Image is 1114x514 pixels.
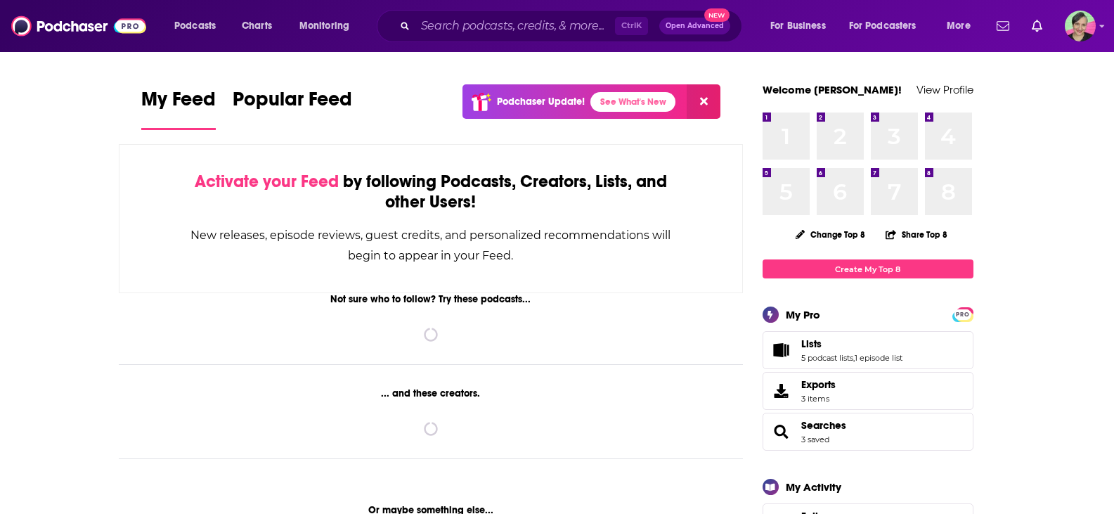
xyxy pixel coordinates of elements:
span: More [947,16,971,36]
span: Logged in as LizDVictoryBelt [1065,11,1096,41]
button: open menu [937,15,988,37]
button: open menu [840,15,937,37]
a: Lists [801,338,902,350]
div: My Activity [786,480,841,494]
a: PRO [954,309,971,319]
span: Exports [768,381,796,401]
a: 5 podcast lists [801,353,853,363]
span: PRO [954,309,971,320]
div: Search podcasts, credits, & more... [390,10,756,42]
div: New releases, episode reviews, guest credits, and personalized recommendations will begin to appe... [190,225,673,266]
a: See What's New [590,92,675,112]
span: , [853,353,855,363]
span: Ctrl K [615,17,648,35]
span: Lists [801,338,822,350]
img: User Profile [1065,11,1096,41]
a: Show notifications dropdown [1026,14,1048,38]
a: Show notifications dropdown [991,14,1015,38]
a: Searches [801,419,846,432]
a: Create My Top 8 [763,259,973,278]
button: open menu [164,15,234,37]
a: Exports [763,372,973,410]
a: Welcome [PERSON_NAME]! [763,83,902,96]
span: Open Advanced [666,23,724,30]
a: Searches [768,422,796,442]
span: My Feed [141,87,216,120]
button: Show profile menu [1065,11,1096,41]
a: My Feed [141,87,216,130]
button: Change Top 8 [787,226,874,243]
span: 3 items [801,394,836,404]
span: Podcasts [174,16,216,36]
span: Searches [763,413,973,451]
a: Charts [233,15,280,37]
input: Search podcasts, credits, & more... [415,15,615,37]
img: Podchaser - Follow, Share and Rate Podcasts [11,13,146,39]
div: Not sure who to follow? Try these podcasts... [119,293,744,305]
span: Popular Feed [233,87,352,120]
span: Exports [801,378,836,391]
a: View Profile [917,83,973,96]
span: For Podcasters [849,16,917,36]
a: Popular Feed [233,87,352,130]
button: open menu [290,15,368,37]
span: New [704,8,730,22]
p: Podchaser Update! [497,96,585,108]
button: open menu [760,15,843,37]
div: My Pro [786,308,820,321]
span: Activate your Feed [195,171,339,192]
span: Monitoring [299,16,349,36]
span: For Business [770,16,826,36]
a: 3 saved [801,435,829,444]
span: Lists [763,331,973,369]
a: Lists [768,340,796,360]
span: Charts [242,16,272,36]
div: ... and these creators. [119,387,744,399]
button: Open AdvancedNew [659,18,730,34]
div: by following Podcasts, Creators, Lists, and other Users! [190,172,673,212]
button: Share Top 8 [885,221,948,248]
a: 1 episode list [855,353,902,363]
